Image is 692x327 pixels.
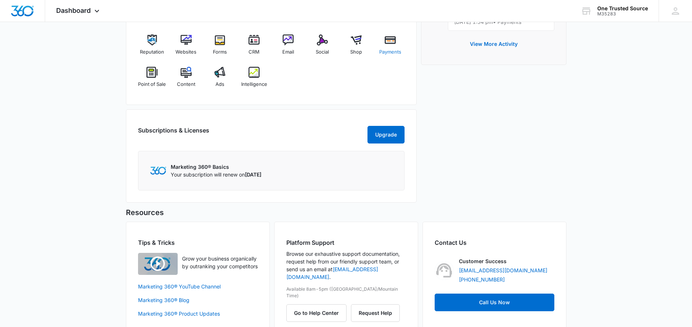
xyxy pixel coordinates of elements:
[463,35,525,53] button: View More Activity
[286,250,406,281] p: Browse our exhaustive support documentation, request help from our friendly support team, or send...
[286,304,347,322] button: Go to Help Center
[367,126,405,143] button: Upgrade
[350,48,362,56] span: Shop
[138,238,258,247] h2: Tips & Tricks
[597,6,648,11] div: account name
[351,310,400,316] a: Request Help
[597,11,648,17] div: account id
[249,48,260,56] span: CRM
[215,81,224,88] span: Ads
[241,81,267,88] span: Intelligence
[454,19,548,25] p: [DATE] 1:54 pm • Payments
[376,34,405,61] a: Payments
[138,34,166,61] a: Reputation
[138,283,258,290] a: Marketing 360® YouTube Channel
[206,67,234,93] a: Ads
[213,48,227,56] span: Forms
[172,34,200,61] a: Websites
[286,310,351,316] a: Go to Help Center
[286,238,406,247] h2: Platform Support
[245,171,261,178] span: [DATE]
[351,304,400,322] button: Request Help
[138,310,258,317] a: Marketing 360® Product Updates
[286,286,406,299] p: Available 8am-5pm ([GEOGRAPHIC_DATA]/Mountain Time)
[175,48,196,56] span: Websites
[379,48,401,56] span: Payments
[316,48,329,56] span: Social
[140,48,164,56] span: Reputation
[138,67,166,93] a: Point of Sale
[459,257,507,265] p: Customer Success
[138,253,178,275] img: Quick Overview Video
[171,171,261,178] p: Your subscription will renew on
[308,34,336,61] a: Social
[274,34,302,61] a: Email
[240,34,268,61] a: CRM
[240,67,268,93] a: Intelligence
[182,255,258,270] p: Grow your business organically by outranking your competitors
[56,7,91,14] span: Dashboard
[171,163,261,171] p: Marketing 360® Basics
[282,48,294,56] span: Email
[150,167,166,174] img: Marketing 360 Logo
[459,276,505,283] a: [PHONE_NUMBER]
[435,294,554,311] a: Call Us Now
[342,34,370,61] a: Shop
[138,126,209,141] h2: Subscriptions & Licenses
[177,81,195,88] span: Content
[172,67,200,93] a: Content
[435,261,454,280] img: Customer Success
[206,34,234,61] a: Forms
[126,207,566,218] h5: Resources
[138,296,258,304] a: Marketing 360® Blog
[435,238,554,247] h2: Contact Us
[459,266,547,274] a: [EMAIL_ADDRESS][DOMAIN_NAME]
[138,81,166,88] span: Point of Sale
